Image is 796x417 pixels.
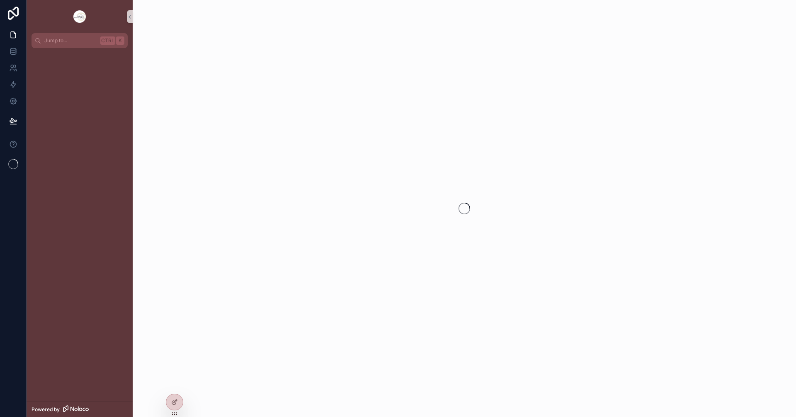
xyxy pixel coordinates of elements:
[32,406,60,413] span: Powered by
[32,33,128,48] button: Jump to...CtrlK
[73,10,86,23] img: App logo
[44,37,97,44] span: Jump to...
[27,402,133,417] a: Powered by
[27,48,133,63] div: scrollable content
[117,37,124,44] span: K
[100,36,115,45] span: Ctrl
